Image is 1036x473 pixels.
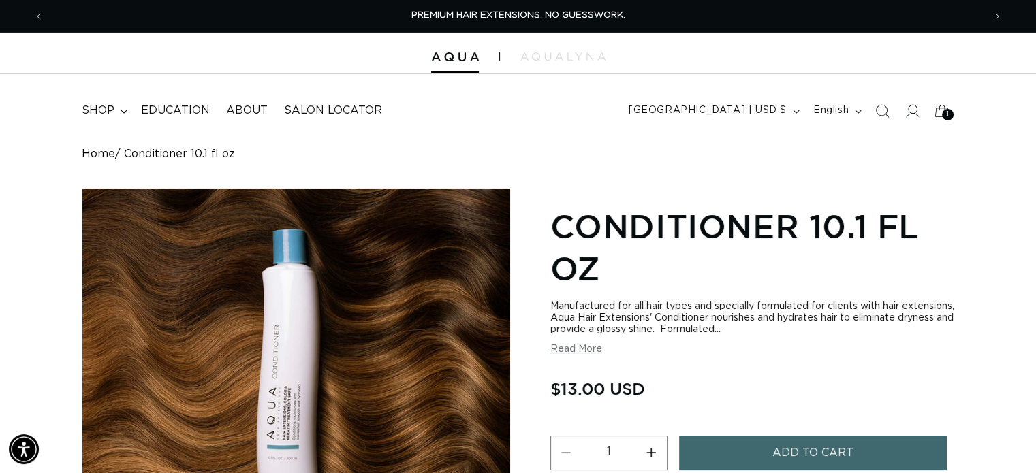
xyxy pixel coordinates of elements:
[124,148,235,161] span: Conditioner 10.1 fl oz
[133,95,218,126] a: Education
[679,436,947,470] button: Add to cart
[9,434,39,464] div: Accessibility Menu
[621,98,805,124] button: [GEOGRAPHIC_DATA] | USD $
[947,109,949,120] span: 1
[520,52,606,61] img: aqualyna.com
[24,3,54,29] button: Previous announcement
[82,148,954,161] nav: breadcrumbs
[867,96,897,126] summary: Search
[805,98,867,124] button: English
[411,11,625,20] span: PREMIUM HAIR EXTENSIONS. NO GUESSWORK.
[772,436,853,470] span: Add to cart
[550,205,954,290] h1: Conditioner 10.1 fl oz
[82,103,114,118] span: shop
[431,52,479,62] img: Aqua Hair Extensions
[550,344,602,355] button: Read More
[226,103,268,118] span: About
[276,95,390,126] a: Salon Locator
[284,103,382,118] span: Salon Locator
[141,103,210,118] span: Education
[218,95,276,126] a: About
[813,103,849,118] span: English
[982,3,1012,29] button: Next announcement
[82,148,115,161] a: Home
[550,376,645,402] span: $13.00 USD
[629,103,787,118] span: [GEOGRAPHIC_DATA] | USD $
[550,301,954,336] div: Manufactured for all hair types and specially formulated for clients with hair extensions, Aqua H...
[74,95,133,126] summary: shop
